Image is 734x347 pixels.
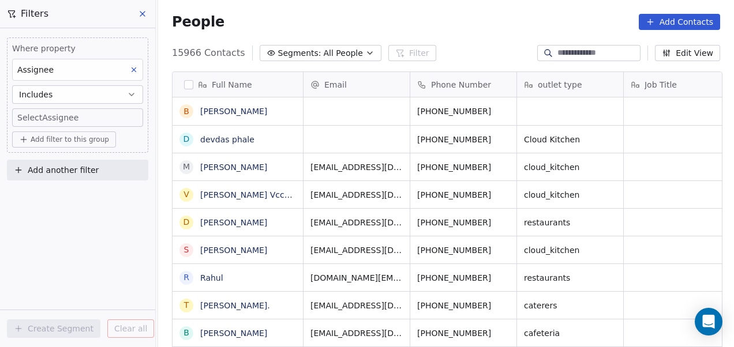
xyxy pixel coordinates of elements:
[417,272,510,284] span: [PHONE_NUMBER]
[524,327,616,339] span: cafeteria
[417,161,510,173] span: [PHONE_NUMBER]
[524,244,616,256] span: cloud_kitchen
[524,300,616,311] span: caterers
[310,244,403,256] span: [EMAIL_ADDRESS][DOMAIN_NAME]
[517,72,623,97] div: outlet type
[200,135,254,144] a: devdas phale
[183,133,190,145] div: d
[417,189,510,201] span: [PHONE_NUMBER]
[200,301,270,310] a: [PERSON_NAME].
[417,105,510,117] span: [PHONE_NUMBER]
[417,327,510,339] span: [PHONE_NUMBER]
[655,45,720,61] button: Edit View
[200,246,267,255] a: [PERSON_NAME]
[200,107,267,116] a: [PERSON_NAME]
[310,327,403,339] span: [EMAIL_ADDRESS][DOMAIN_NAME]
[524,272,616,284] span: restaurants
[200,190,322,199] a: [PERSON_NAME] Vccontractor
[172,46,245,60] span: 15966 Contacts
[388,45,436,61] button: Filter
[200,163,267,172] a: [PERSON_NAME]
[172,13,224,31] span: People
[410,72,516,97] div: Phone Number
[310,189,403,201] span: [EMAIL_ADDRESS][DOMAIN_NAME]
[417,300,510,311] span: [PHONE_NUMBER]
[524,161,616,173] span: cloud_kitchen
[304,72,410,97] div: Email
[183,327,189,339] div: B
[417,244,510,256] span: [PHONE_NUMBER]
[310,217,403,228] span: [EMAIL_ADDRESS][DOMAIN_NAME]
[200,273,223,282] a: Rahul
[183,161,190,173] div: M
[538,79,582,90] span: outlet type
[324,47,363,59] span: All People
[324,79,347,90] span: Email
[183,105,189,118] div: B
[310,161,403,173] span: [EMAIL_ADDRESS][DOMAIN_NAME]
[417,134,510,145] span: [PHONE_NUMBER]
[695,308,722,335] div: Open Intercom Messenger
[639,14,720,30] button: Add Contacts
[310,300,403,311] span: [EMAIL_ADDRESS][DOMAIN_NAME]
[183,271,189,284] div: R
[173,72,303,97] div: Full Name
[524,134,616,145] span: Cloud Kitchen
[184,244,189,256] div: S
[624,72,730,97] div: Job Title
[200,218,267,227] a: [PERSON_NAME]
[183,216,190,228] div: D
[212,79,252,90] span: Full Name
[278,47,321,59] span: Segments:
[524,189,616,201] span: cloud_kitchen
[645,79,677,90] span: Job Title
[524,217,616,228] span: restaurants
[184,299,189,311] div: T
[310,272,403,284] span: [DOMAIN_NAME][EMAIL_ADDRESS][DOMAIN_NAME]
[431,79,491,90] span: Phone Number
[183,188,189,201] div: V
[200,329,267,338] a: [PERSON_NAME]
[417,217,510,228] span: [PHONE_NUMBER]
